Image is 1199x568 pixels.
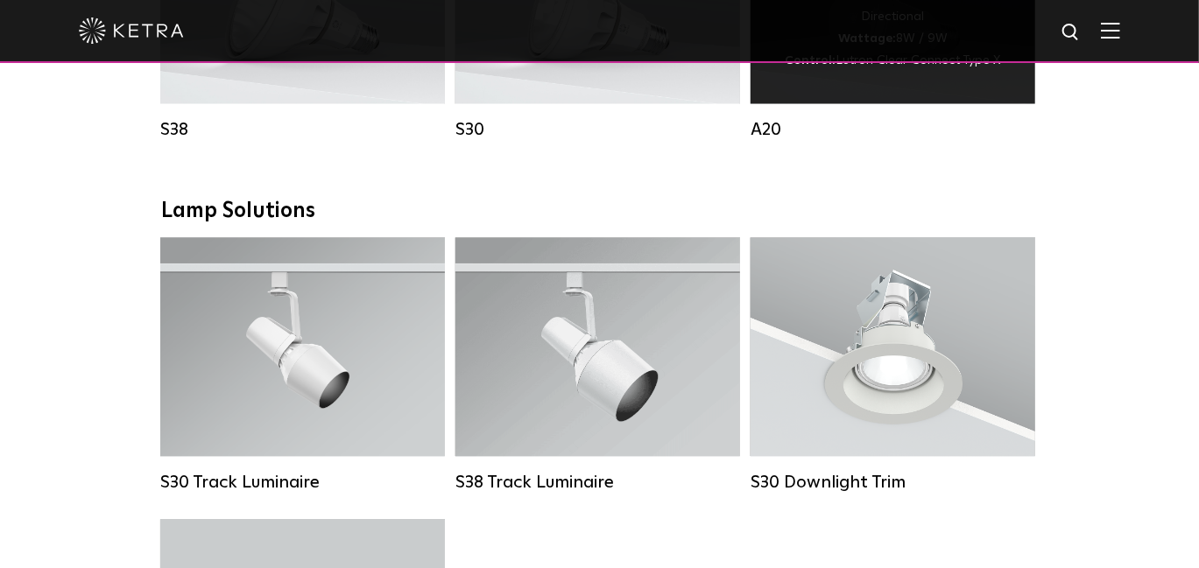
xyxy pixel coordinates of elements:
[751,473,1035,494] div: S30 Downlight Trim
[455,238,740,494] a: S38 Track Luminaire Lumen Output:1100Colors:White / BlackBeam Angles:10° / 25° / 40° / 60°Wattage...
[836,54,1000,67] span: Lutron Clear Connect Type X
[160,120,445,141] div: S38
[1061,22,1083,44] img: search icon
[162,200,1038,225] div: Lamp Solutions
[785,54,836,67] strong: Control:
[160,238,445,494] a: S30 Track Luminaire Lumen Output:1100Colors:White / BlackBeam Angles:15° / 25° / 40° / 60° / 90°W...
[79,18,184,44] img: ketra-logo-2019-white
[455,120,740,141] div: S30
[751,120,1035,141] div: A20
[1101,22,1120,39] img: Hamburger%20Nav.svg
[751,238,1035,494] a: S30 Downlight Trim S30 Downlight Trim
[160,473,445,494] div: S30 Track Luminaire
[455,473,740,494] div: S38 Track Luminaire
